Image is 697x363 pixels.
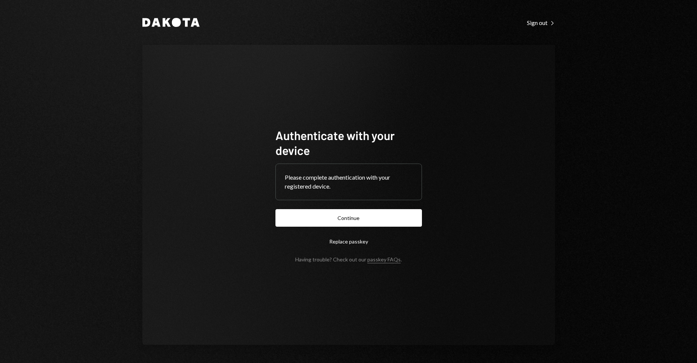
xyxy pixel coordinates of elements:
[367,256,401,263] a: passkey FAQs
[285,173,413,191] div: Please complete authentication with your registered device.
[275,233,422,250] button: Replace passkey
[527,18,555,27] a: Sign out
[527,19,555,27] div: Sign out
[295,256,402,263] div: Having trouble? Check out our .
[275,209,422,227] button: Continue
[275,128,422,158] h1: Authenticate with your device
